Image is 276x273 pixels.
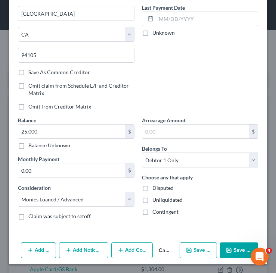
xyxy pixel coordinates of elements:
[266,248,272,254] span: 4
[153,243,177,258] button: Cancel
[28,103,91,110] span: Omit from Creditor Matrix
[18,163,125,178] input: 0.00
[180,242,217,258] button: Save & New
[142,145,167,152] span: Belongs To
[142,125,249,139] input: 0.00
[152,208,179,215] span: Contingent
[18,184,51,192] label: Consideration
[18,155,59,163] label: Monthly Payment
[142,4,185,12] label: Last Payment Date
[152,29,175,37] label: Unknown
[18,48,134,63] input: Enter zip...
[142,173,193,181] label: Choose any that apply
[220,242,258,258] button: Save & Close
[125,163,134,178] div: $
[28,82,129,96] span: Omit claim from Schedule E/F and Creditor Matrix
[249,125,258,139] div: $
[28,142,70,149] label: Balance Unknown
[152,185,174,191] span: Disputed
[125,125,134,139] div: $
[142,116,186,124] label: Arrearage Amount
[18,125,125,139] input: 0.00
[152,197,183,203] span: Unliquidated
[111,242,153,258] button: Add Co-Debtor
[18,6,134,21] input: Enter city...
[18,116,36,124] label: Balance
[156,12,258,26] input: MM/DD/YYYY
[251,248,269,266] iframe: Intercom live chat
[59,242,108,258] button: Add Notice Address
[28,213,91,219] span: Claim was subject to setoff
[28,69,90,76] label: Save As Common Creditor
[21,242,56,258] button: Add Action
